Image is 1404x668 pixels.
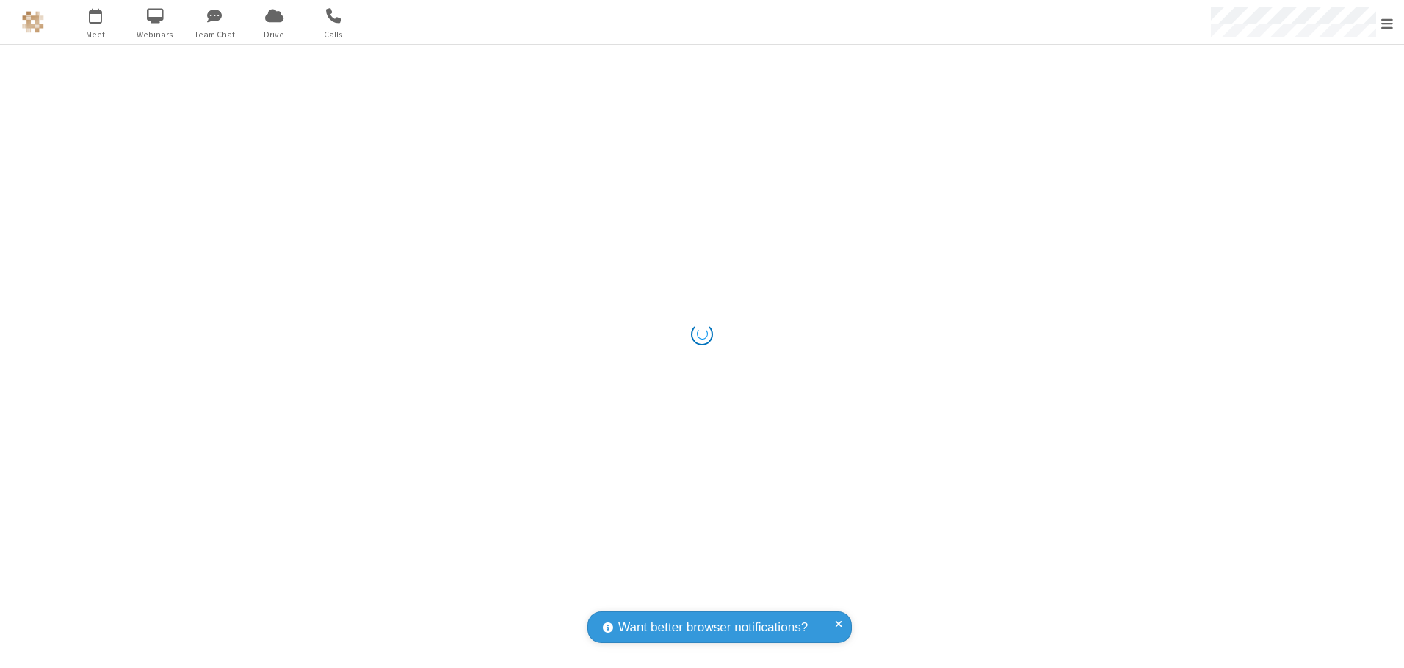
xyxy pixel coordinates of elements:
[247,28,302,41] span: Drive
[306,28,361,41] span: Calls
[187,28,242,41] span: Team Chat
[22,11,44,33] img: QA Selenium DO NOT DELETE OR CHANGE
[68,28,123,41] span: Meet
[618,618,808,637] span: Want better browser notifications?
[128,28,183,41] span: Webinars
